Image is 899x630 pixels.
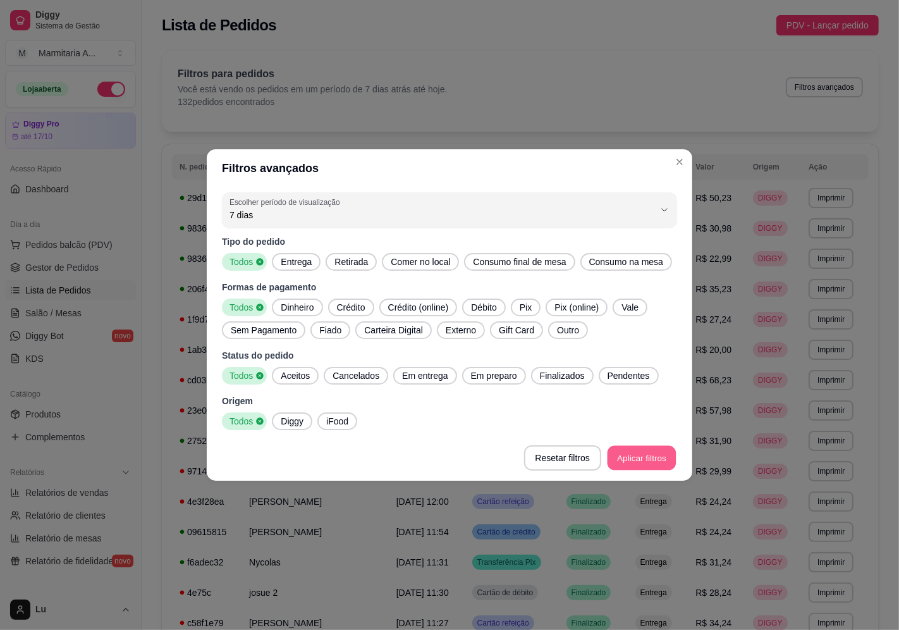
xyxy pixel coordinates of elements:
[462,299,505,316] button: Débito
[462,367,526,385] button: Em preparo
[222,253,267,271] button: Todos
[359,324,428,337] span: Carteira Digital
[383,301,454,314] span: Crédito (online)
[222,235,677,248] p: Tipo do pedido
[222,412,267,430] button: Todos
[490,321,543,339] button: Gift Card
[546,299,608,316] button: Pix (online)
[207,149,692,187] header: Filtros avançados
[386,256,455,268] span: Comer no local
[602,369,655,382] span: Pendentes
[314,324,346,337] span: Fiado
[466,369,522,382] span: Em preparo
[535,369,590,382] span: Finalizados
[224,415,255,428] span: Todos
[464,253,575,271] button: Consumo final de mesa
[511,299,541,316] button: Pix
[608,446,676,471] button: Aplicar filtros
[468,256,571,268] span: Consumo final de mesa
[327,369,384,382] span: Cancelados
[670,152,690,172] button: Close
[222,192,677,228] button: Escolher período de visualização7 dias
[328,299,374,316] button: Crédito
[379,299,458,316] button: Crédito (online)
[355,321,432,339] button: Carteira Digital
[229,209,654,221] span: 7 dias
[229,197,344,207] label: Escolher período de visualização
[276,256,317,268] span: Entrega
[222,281,677,293] p: Formas de pagamento
[549,301,604,314] span: Pix (online)
[321,415,353,428] span: iFood
[224,301,255,314] span: Todos
[222,395,677,407] p: Origem
[494,324,539,337] span: Gift Card
[548,321,588,339] button: Outro
[552,324,584,337] span: Outro
[329,256,373,268] span: Retirada
[524,445,601,471] button: Resetar filtros
[437,321,485,339] button: Externo
[580,253,673,271] button: Consumo na mesa
[222,349,677,362] p: Status do pedido
[441,324,481,337] span: Externo
[222,299,267,316] button: Todos
[317,412,357,430] button: iFood
[326,253,377,271] button: Retirada
[531,367,594,385] button: Finalizados
[224,369,255,382] span: Todos
[324,367,388,385] button: Cancelados
[397,369,453,382] span: Em entrega
[226,324,302,337] span: Sem Pagamento
[276,369,315,382] span: Aceitos
[272,253,321,271] button: Entrega
[515,301,537,314] span: Pix
[310,321,350,339] button: Fiado
[616,301,644,314] span: Vale
[613,299,647,316] button: Vale
[584,256,669,268] span: Consumo na mesa
[222,367,267,385] button: Todos
[272,299,322,316] button: Dinheiro
[222,321,305,339] button: Sem Pagamento
[332,301,370,314] span: Crédito
[276,301,319,314] span: Dinheiro
[272,367,319,385] button: Aceitos
[382,253,459,271] button: Comer no local
[466,301,501,314] span: Débito
[393,367,456,385] button: Em entrega
[272,412,312,430] button: Diggy
[224,256,255,268] span: Todos
[599,367,659,385] button: Pendentes
[276,415,309,428] span: Diggy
